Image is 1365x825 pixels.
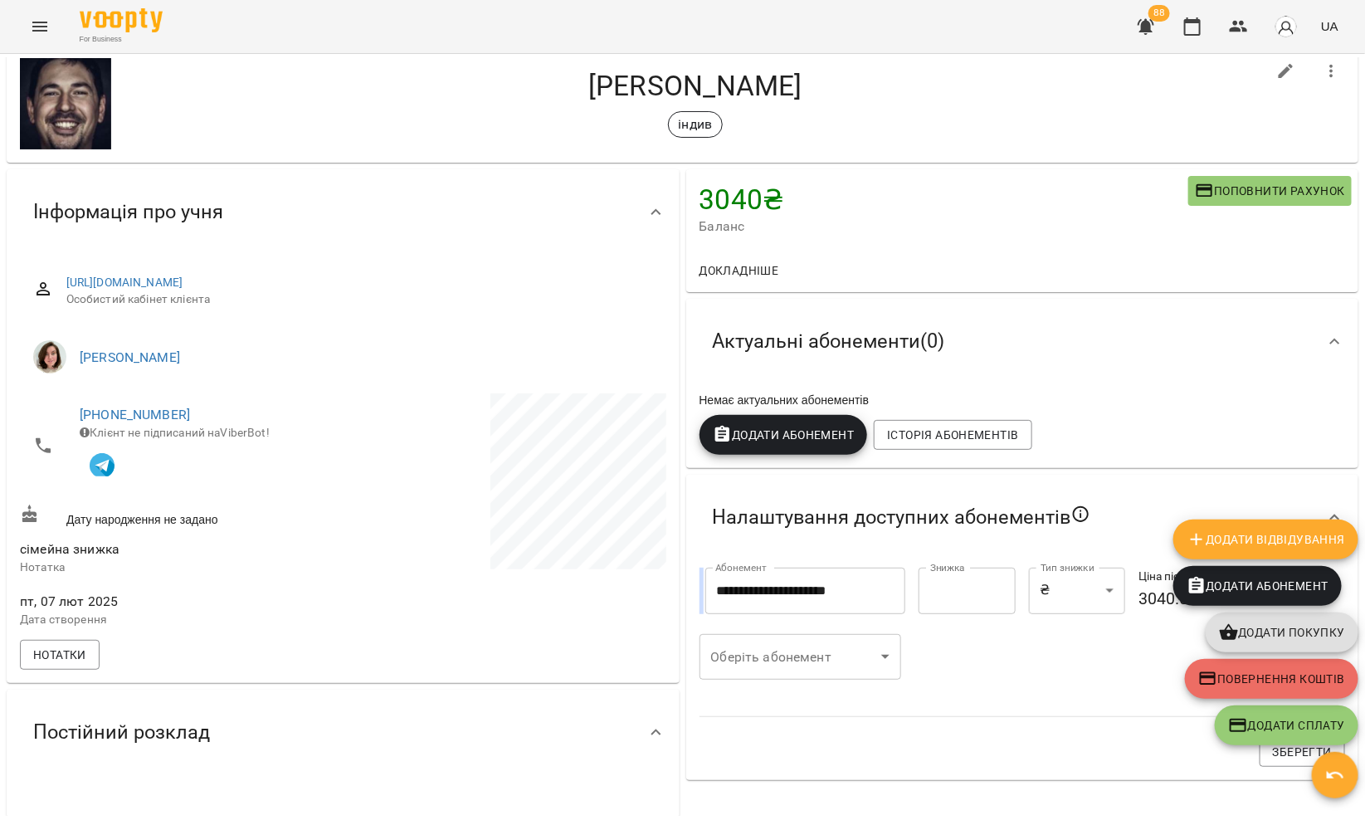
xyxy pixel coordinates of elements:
[17,501,343,532] div: Дату народження не задано
[33,645,86,665] span: Нотатки
[80,426,270,439] span: Клієнт не підписаний на ViberBot!
[1173,520,1358,559] button: Додати Відвідування
[124,69,1266,103] h4: [PERSON_NAME]
[679,115,713,134] p: індив
[7,690,680,775] div: Постійний розклад
[80,442,124,486] button: Клієнт підписаний на VooptyBot
[20,58,111,149] img: ca728c1984b07296b66995df7224a0b0.jpg
[1138,586,1290,612] h6: 3040.00 ₴
[1188,176,1352,206] button: Поповнити рахунок
[874,420,1031,450] button: Історія абонементів
[668,111,724,138] div: індив
[1138,568,1290,586] h6: Ціна після знижки
[700,183,1188,217] h4: 3040 ₴
[1275,15,1298,38] img: avatar_s.png
[686,299,1359,384] div: Актуальні абонементи(0)
[1260,737,1345,767] button: Зберегти
[33,199,223,225] span: Інформація про учня
[33,720,210,745] span: Постійний розклад
[1173,566,1342,606] button: Додати Абонемент
[1195,181,1345,201] span: Поповнити рахунок
[80,8,163,32] img: Voopty Logo
[713,425,855,445] span: Додати Абонемент
[66,291,653,308] span: Особистий кабінет клієнта
[1228,715,1345,735] span: Додати Сплату
[1321,17,1338,35] span: UA
[1029,568,1125,614] div: ₴
[20,592,339,612] span: пт, 07 лют 2025
[80,407,190,422] a: [PHONE_NUMBER]
[1215,705,1358,745] button: Додати Сплату
[80,34,163,45] span: For Business
[7,169,680,255] div: Інформація про учня
[713,505,1091,531] span: Налаштування доступних абонементів
[1314,11,1345,41] button: UA
[700,634,901,681] div: ​
[20,612,339,628] p: Дата створення
[1273,742,1332,762] span: Зберегти
[1206,613,1358,652] button: Додати покупку
[20,541,119,557] span: сімейна знижка
[33,340,66,373] img: Наталія Іваненко
[90,453,115,478] img: Telegram
[1219,622,1345,642] span: Додати покупку
[700,261,779,281] span: Докладніше
[1187,530,1345,549] span: Додати Відвідування
[700,217,1188,237] span: Баланс
[700,415,868,455] button: Додати Абонемент
[20,7,60,46] button: Menu
[1071,505,1091,525] svg: Якщо не обрано жодного, клієнт зможе побачити всі публічні абонементи
[1187,576,1328,596] span: Додати Абонемент
[686,475,1359,561] div: Налаштування доступних абонементів
[887,425,1018,445] span: Історія абонементів
[1198,669,1345,689] span: Повернення коштів
[20,640,100,670] button: Нотатки
[80,349,180,365] a: [PERSON_NAME]
[693,256,786,286] button: Докладніше
[713,329,945,354] span: Актуальні абонементи ( 0 )
[1148,5,1170,22] span: 88
[66,276,183,289] a: [URL][DOMAIN_NAME]
[1185,659,1358,699] button: Повернення коштів
[20,559,339,576] p: Нотатка
[696,388,1349,412] div: Немає актуальних абонементів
